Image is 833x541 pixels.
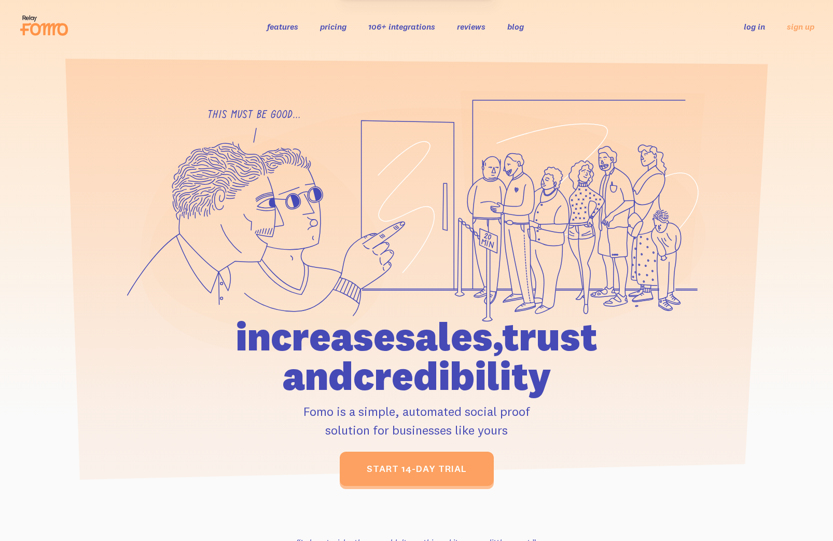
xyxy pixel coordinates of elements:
a: reviews [457,21,485,32]
h1: increase sales, trust and credibility [176,317,657,396]
a: blog [507,21,524,32]
a: start 14-day trial [340,452,494,486]
p: Fomo is a simple, automated social proof solution for businesses like yours [176,402,657,439]
a: sign up [787,21,814,32]
a: pricing [320,21,346,32]
a: features [267,21,298,32]
a: log in [744,21,765,32]
a: 106+ integrations [368,21,435,32]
